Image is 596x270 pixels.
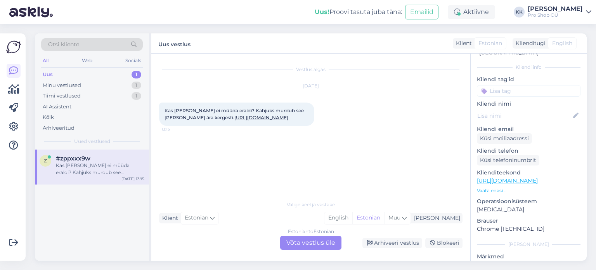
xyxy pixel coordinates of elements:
[158,38,191,49] label: Uus vestlus
[477,177,538,184] a: [URL][DOMAIN_NAME]
[132,71,141,78] div: 1
[388,214,400,221] span: Muu
[352,212,384,224] div: Estonian
[234,115,288,120] a: [URL][DOMAIN_NAME]
[477,155,539,165] div: Küsi telefoninumbrit
[362,238,422,248] div: Arhiveeri vestlus
[315,8,329,16] b: Uus!
[159,82,463,89] div: [DATE]
[44,158,47,164] span: z
[528,12,583,18] div: Pro Shop OÜ
[477,85,580,97] input: Lisa tag
[477,253,580,261] p: Märkmed
[56,162,144,176] div: Kas [PERSON_NAME] ei müüda eraldi? Kahjuks murdub see [PERSON_NAME] ära kergesti. [URL][DOMAIN_NAME]
[6,40,21,54] img: Askly Logo
[159,66,463,73] div: Vestlus algas
[161,126,191,132] span: 13:15
[48,40,79,49] span: Otsi kliente
[477,75,580,84] p: Kliendi tag'id
[477,64,580,71] div: Kliendi info
[477,241,580,248] div: [PERSON_NAME]
[477,217,580,225] p: Brauser
[280,236,341,250] div: Võta vestlus üle
[453,39,472,47] div: Klient
[56,155,90,162] span: #zppxxx9w
[132,92,141,100] div: 1
[43,92,81,100] div: Tiimi vestlused
[477,111,572,120] input: Lisa nimi
[477,197,580,206] p: Operatsioonisüsteem
[121,176,144,182] div: [DATE] 13:15
[528,6,583,12] div: [PERSON_NAME]
[477,147,580,155] p: Kliendi telefon
[159,214,178,222] div: Klient
[405,5,438,19] button: Emailid
[477,169,580,177] p: Klienditeekond
[185,214,208,222] span: Estonian
[315,7,402,17] div: Proovi tasuta juba täna:
[124,56,143,66] div: Socials
[477,133,532,144] div: Küsi meiliaadressi
[425,238,463,248] div: Blokeeri
[165,108,305,120] span: Kas [PERSON_NAME] ei müüda eraldi? Kahjuks murdub see [PERSON_NAME] ära kergesti.
[132,82,141,89] div: 1
[324,212,352,224] div: English
[74,138,110,145] span: Uued vestlused
[477,187,580,194] p: Vaata edasi ...
[514,7,525,17] div: KK
[43,82,81,89] div: Minu vestlused
[43,124,74,132] div: Arhiveeritud
[477,100,580,108] p: Kliendi nimi
[477,125,580,133] p: Kliendi email
[513,39,546,47] div: Klienditugi
[552,39,572,47] span: English
[43,71,53,78] div: Uus
[477,225,580,233] p: Chrome [TECHNICAL_ID]
[448,5,495,19] div: Aktiivne
[411,214,460,222] div: [PERSON_NAME]
[41,56,50,66] div: All
[43,113,54,121] div: Kõik
[159,201,463,208] div: Valige keel ja vastake
[528,6,591,18] a: [PERSON_NAME]Pro Shop OÜ
[80,56,94,66] div: Web
[477,206,580,214] p: [MEDICAL_DATA]
[43,103,71,111] div: AI Assistent
[478,39,502,47] span: Estonian
[288,228,334,235] div: Estonian to Estonian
